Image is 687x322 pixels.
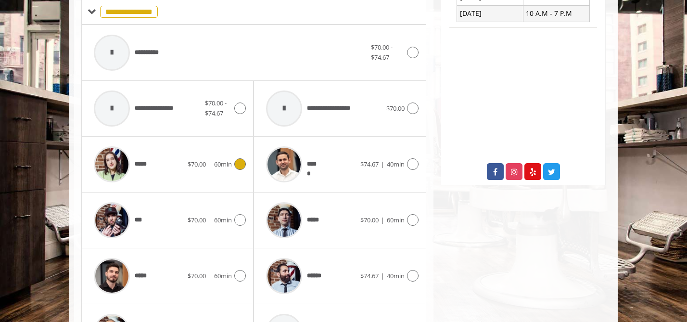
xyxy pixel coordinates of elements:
[360,216,379,224] span: $70.00
[205,99,227,117] span: $70.00 - $74.67
[381,216,384,224] span: |
[188,271,206,280] span: $70.00
[360,271,379,280] span: $74.67
[386,104,405,113] span: $70.00
[371,43,393,62] span: $70.00 - $74.67
[208,216,212,224] span: |
[214,271,232,280] span: 60min
[381,160,384,168] span: |
[214,160,232,168] span: 60min
[360,160,379,168] span: $74.67
[381,271,384,280] span: |
[208,271,212,280] span: |
[387,216,405,224] span: 60min
[208,160,212,168] span: |
[188,216,206,224] span: $70.00
[387,160,405,168] span: 40min
[457,5,523,22] td: [DATE]
[523,5,589,22] td: 10 A.M - 7 P.M
[387,271,405,280] span: 40min
[188,160,206,168] span: $70.00
[214,216,232,224] span: 60min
